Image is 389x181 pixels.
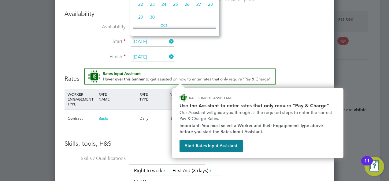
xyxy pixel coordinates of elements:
li: First Aid (3 days) [170,167,215,175]
label: Start [65,38,126,45]
div: Contract [66,110,97,127]
h3: Availability [65,10,324,18]
label: Skills / Qualifications [65,155,126,162]
label: Finish [65,54,126,60]
li: Right to work [132,167,169,175]
button: Start Rates Input Assistant [180,140,243,152]
span: Basic [98,116,108,121]
div: RATE NAME [97,89,138,105]
div: Daily [138,110,169,127]
div: £0.00 [169,110,200,127]
h2: Use the Assistant to enter rates that only require "Pay & Charge" [180,103,336,108]
div: 11 [364,161,370,169]
span: 4 [193,24,205,36]
h3: Skills, tools, H&S [65,140,324,147]
span: 1 [158,24,170,36]
input: Select one [131,37,174,47]
span: Oct [158,24,170,27]
a: x [162,167,167,175]
input: Select one [131,53,174,62]
span: 2 [170,24,181,36]
img: ENGAGE Assistant Icon [180,94,187,101]
span: 3 [181,24,193,36]
p: Our Assistant will guide you through all the required steps to enter the correct Pay & Charge Rates. [180,110,336,122]
span: 30 [146,11,158,23]
p: RATES INPUT ASSISTANT [189,95,266,101]
h3: Rates [65,68,324,83]
span: 5 [205,24,216,36]
button: Open Resource Center, 11 new notifications [365,157,384,176]
div: WORKER PAY RATE [169,89,200,105]
div: RATE TYPE [138,89,169,105]
button: Rate Assistant [84,68,276,85]
strong: Important: You must select a Worker and their Engagement Type above before you start the Rates In... [180,123,324,134]
div: WORKER ENGAGEMENT TYPE [66,89,97,109]
label: Availability [65,24,126,30]
div: How to input Rates that only require Pay & Charge [172,88,343,158]
a: x [208,167,213,175]
span: 29 [135,11,146,23]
